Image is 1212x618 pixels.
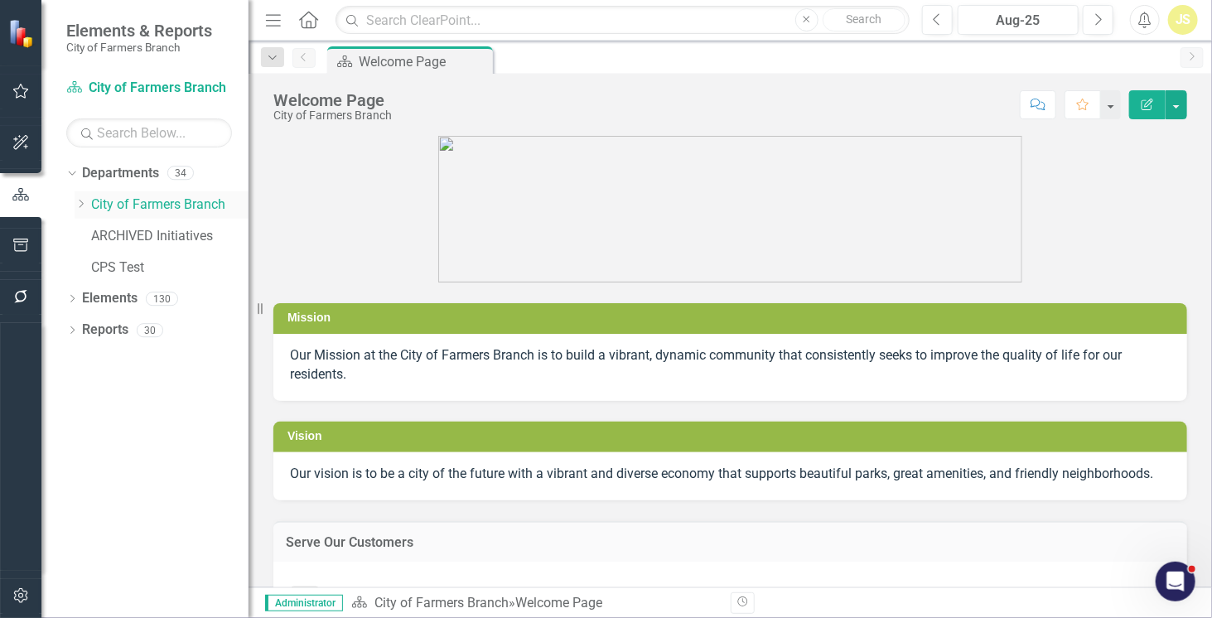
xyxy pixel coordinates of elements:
div: 30 [137,323,163,337]
div: Welcome Page [273,91,392,109]
div: 34 [167,167,194,181]
span: Search [846,12,881,26]
div: 130 [146,292,178,306]
span: Elements & Reports [66,21,212,41]
small: City of Farmers Branch [66,41,212,54]
div: City of Farmers Branch [273,109,392,122]
h3: Mission [287,311,1179,324]
a: ARCHIVED Initiatives [91,227,249,246]
h3: Vision [287,430,1179,442]
span: Administrator [265,595,343,611]
a: Elements [82,289,138,308]
p: Our Mission at the City of Farmers Branch is to build a vibrant, dynamic community that consisten... [290,346,1171,384]
button: JS [1168,5,1198,35]
a: Reports [82,321,128,340]
a: Departments [82,164,159,183]
iframe: Intercom live chat [1156,562,1195,601]
a: City of Farmers Branch [66,79,232,98]
a: City of Farmers Branch [91,196,249,215]
img: ClearPoint Strategy [8,19,37,48]
div: Aug-25 [963,11,1073,31]
input: Search ClearPoint... [336,6,910,35]
button: Aug-25 [958,5,1079,35]
input: Search Below... [66,118,232,147]
button: Search [823,8,905,31]
p: Our vision is to be a city of the future with a vibrant and diverse economy that supports beautif... [290,465,1171,484]
div: Welcome Page [359,51,489,72]
div: » [351,594,718,613]
img: image.png [438,136,1022,282]
div: Welcome Page [515,595,602,611]
h3: Serve Our Customers [286,535,1175,550]
a: CPS Test [91,258,249,278]
a: City of Farmers Branch [374,595,509,611]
